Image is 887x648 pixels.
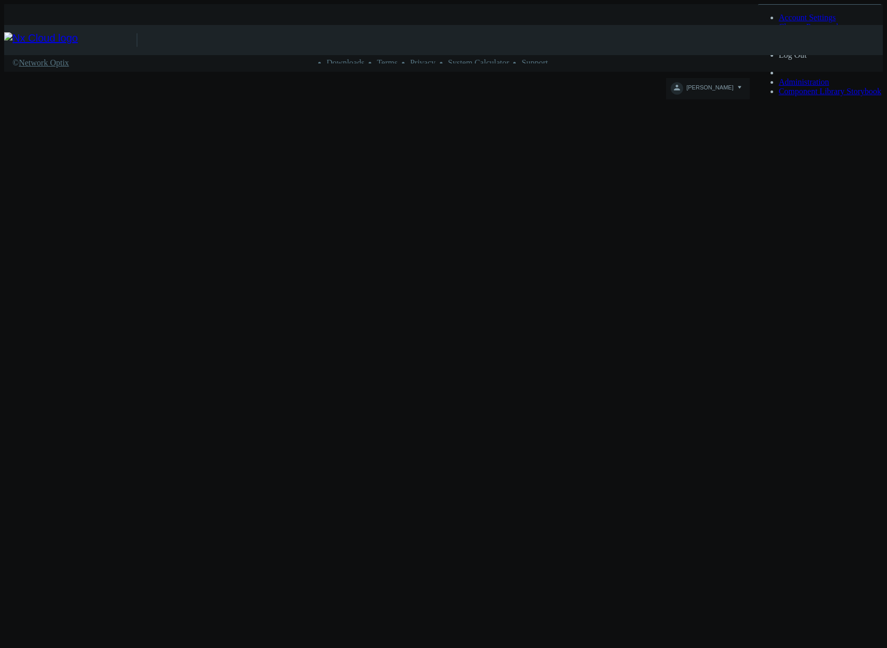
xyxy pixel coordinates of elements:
a: Terms [377,58,398,67]
a: Account Settings [779,13,836,22]
a: Component Library Storybook [779,87,881,96]
a: Downloads [327,58,364,67]
a: Administration [779,77,829,86]
img: Nx Cloud logo [4,32,137,48]
a: ©Network Optix [12,58,69,68]
span: [PERSON_NAME] [686,84,733,96]
a: System Calculator [448,58,510,67]
span: Network Optix [19,58,69,67]
a: Change Password [779,22,838,31]
a: Privacy [410,58,436,67]
button: [PERSON_NAME] [666,78,749,99]
a: Support [521,58,548,67]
